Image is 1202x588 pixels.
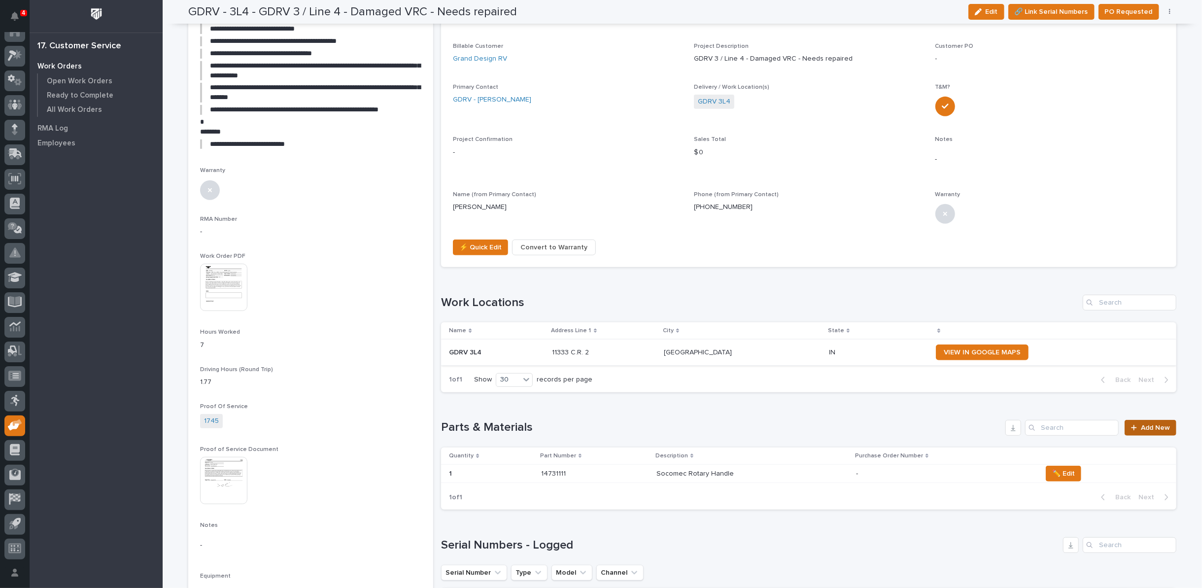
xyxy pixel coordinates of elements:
p: - [200,227,421,237]
a: GDRV - [PERSON_NAME] [453,95,531,105]
p: 11333 C.R. 2 [552,346,591,357]
button: ✏️ Edit [1046,466,1081,482]
p: Purchase Order Number [855,450,923,461]
p: 7 [200,340,421,350]
p: - [935,154,1165,165]
span: Sales Total [694,137,726,142]
span: Project Description [694,43,749,49]
span: Work Order PDF [200,253,245,259]
p: Part Number [540,450,576,461]
tr: 11 1473111114731111 Socomec Rotary HandleSocomec Rotary Handle -- ✏️ Edit [441,465,1176,483]
p: Address Line 1 [551,325,591,336]
a: Employees [30,136,163,150]
span: PO Requested [1105,6,1153,18]
button: Type [511,565,548,581]
p: 1.77 [200,377,421,387]
a: Open Work Orders [38,74,163,88]
div: Notifications4 [12,12,25,28]
a: Work Orders [30,59,163,73]
a: Grand Design RV [453,54,507,64]
p: [GEOGRAPHIC_DATA] [664,346,734,357]
input: Search [1025,420,1119,436]
p: - [200,540,421,551]
span: Hours Worked [200,329,240,335]
p: Description [655,450,688,461]
button: Notifications [4,6,25,27]
p: Show [474,376,492,384]
p: Ready to Complete [47,91,113,100]
p: City [663,325,674,336]
p: All Work Orders [47,105,102,114]
p: [PHONE_NUMBER] [694,202,753,212]
span: Next [1138,376,1160,384]
p: records per page [537,376,592,384]
span: Driving Hours (Round Trip) [200,367,273,373]
p: $ 0 [694,147,923,158]
span: Add New [1141,424,1170,431]
div: 30 [496,375,520,385]
button: Next [1134,493,1176,502]
span: Billable Customer [453,43,503,49]
p: Employees [37,139,75,148]
span: Equipment [200,573,231,579]
p: - [856,468,860,478]
p: GDRV 3L4 [449,346,483,357]
span: RMA Number [200,216,237,222]
p: GDRV 3 / Line 4 - Damaged VRC - Needs repaired [694,54,923,64]
span: Warranty [200,168,225,173]
a: GDRV 3L4 [698,97,730,107]
span: Warranty [935,192,961,198]
a: Ready to Complete [38,88,163,102]
p: State [828,325,844,336]
span: Edit [986,7,998,16]
button: Convert to Warranty [512,240,596,255]
tr: GDRV 3L4GDRV 3L4 11333 C.R. 211333 C.R. 2 [GEOGRAPHIC_DATA][GEOGRAPHIC_DATA] ININ VIEW IN GOOGLE ... [441,340,1176,365]
a: Add New [1125,420,1176,436]
div: 17. Customer Service [37,41,121,52]
p: - [935,54,1165,64]
input: Search [1083,295,1176,311]
p: 14731111 [541,468,568,478]
p: RMA Log [37,124,68,133]
input: Search [1083,537,1176,553]
button: 🔗 Link Serial Numbers [1008,4,1095,20]
p: Work Orders [37,62,82,71]
span: Back [1109,493,1131,502]
p: 1 of 1 [441,368,470,392]
button: Serial Number [441,565,507,581]
button: Next [1134,376,1176,384]
a: 1745 [204,416,219,426]
span: Back [1109,376,1131,384]
span: Proof Of Service [200,404,248,410]
h1: Serial Numbers - Logged [441,538,1059,553]
button: ⚡ Quick Edit [453,240,508,255]
p: Quantity [449,450,474,461]
span: Project Confirmation [453,137,513,142]
h1: Work Locations [441,296,1079,310]
p: 4 [22,9,25,16]
h1: Parts & Materials [441,420,1001,435]
button: Back [1093,493,1134,502]
span: ✏️ Edit [1052,468,1075,480]
span: 🔗 Link Serial Numbers [1015,6,1088,18]
p: IN [829,346,837,357]
span: Notes [935,137,953,142]
span: Phone (from Primary Contact) [694,192,779,198]
span: Primary Contact [453,84,498,90]
a: RMA Log [30,121,163,136]
p: 1 [449,468,454,478]
button: Edit [968,4,1004,20]
span: Name (from Primary Contact) [453,192,536,198]
h2: GDRV - 3L4 - GDRV 3 / Line 4 - Damaged VRC - Needs repaired [188,5,517,19]
button: Model [551,565,592,581]
span: Notes [200,522,218,528]
button: Channel [596,565,644,581]
span: VIEW IN GOOGLE MAPS [944,349,1021,356]
p: Socomec Rotary Handle [656,468,736,478]
span: Next [1138,493,1160,502]
button: PO Requested [1099,4,1159,20]
a: VIEW IN GOOGLE MAPS [936,345,1029,360]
